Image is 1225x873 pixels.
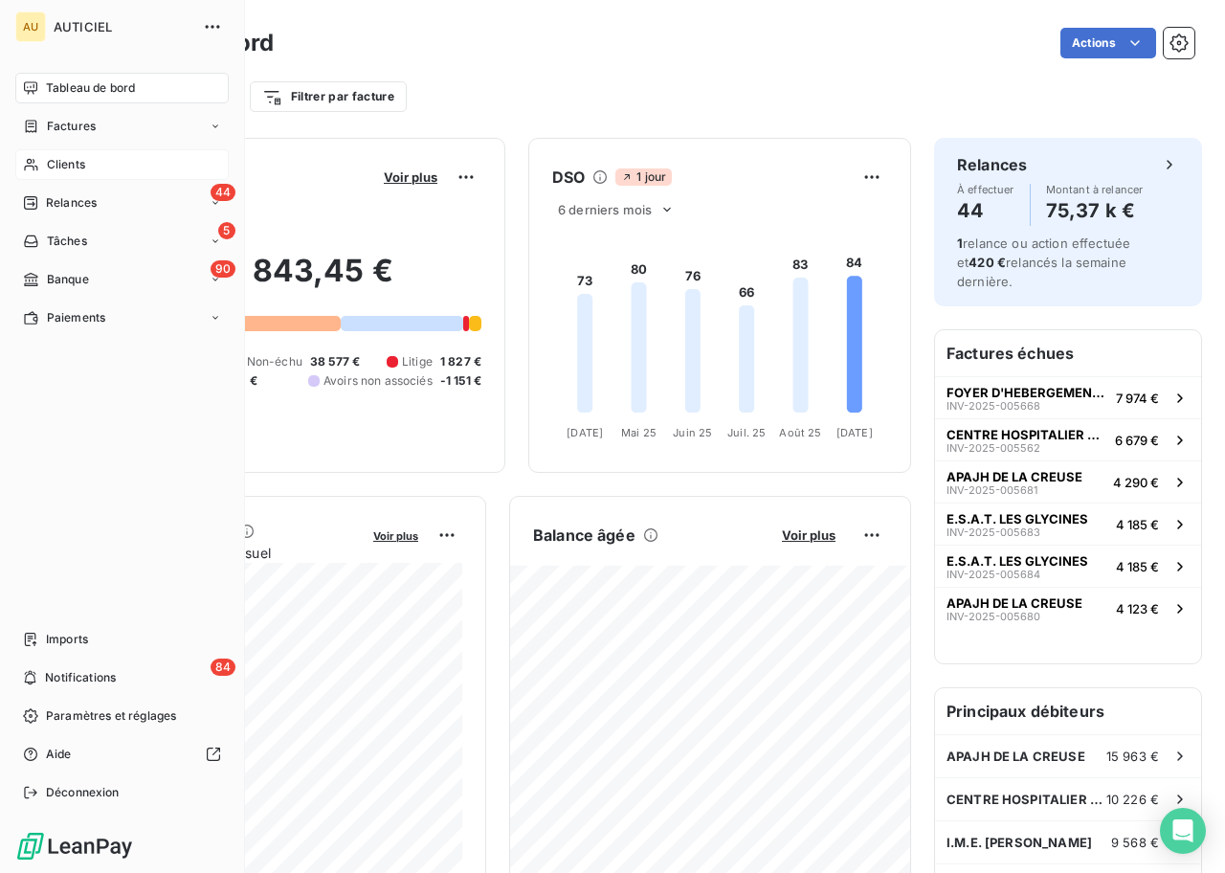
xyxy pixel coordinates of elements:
span: Paramètres et réglages [46,707,176,725]
span: APAJH DE LA CREUSE [947,595,1082,611]
button: E.S.A.T. LES GLYCINESINV-2025-0056844 185 € [935,545,1201,587]
span: Imports [46,631,88,648]
span: Avoirs non associés [323,372,433,390]
h4: 44 [957,195,1014,226]
span: 4 185 € [1116,517,1159,532]
span: Tableau de bord [46,79,135,97]
span: Non-échu [247,353,302,370]
span: relance ou action effectuée et relancés la semaine dernière. [957,235,1130,289]
span: 1 827 € [440,353,481,370]
h6: Factures échues [935,330,1201,376]
button: APAJH DE LA CREUSEINV-2025-0056814 290 € [935,460,1201,503]
button: APAJH DE LA CREUSEINV-2025-0056804 123 € [935,587,1201,629]
h6: DSO [552,166,585,189]
button: Actions [1060,28,1156,58]
button: E.S.A.T. LES GLYCINESINV-2025-0056834 185 € [935,503,1201,545]
tspan: Juin 25 [673,426,712,439]
span: 4 290 € [1113,475,1159,490]
img: Logo LeanPay [15,831,134,862]
div: Open Intercom Messenger [1160,808,1206,854]
span: INV-2025-005684 [947,569,1040,580]
tspan: Mai 25 [621,426,657,439]
span: 420 € [969,255,1006,270]
span: CENTRE HOSPITALIER DE [GEOGRAPHIC_DATA] [947,792,1106,807]
a: Aide [15,739,229,770]
span: 15 963 € [1106,749,1159,764]
button: CENTRE HOSPITALIER DE [GEOGRAPHIC_DATA]INV-2025-0055626 679 € [935,418,1201,460]
span: Factures [47,118,96,135]
h6: Relances [957,153,1027,176]
button: Voir plus [367,526,424,544]
span: Voir plus [782,527,835,543]
span: 10 226 € [1106,792,1159,807]
span: APAJH DE LA CREUSE [947,749,1085,764]
span: INV-2025-005680 [947,611,1040,622]
span: 1 [957,235,963,251]
button: Voir plus [776,526,841,544]
span: 38 577 € [310,353,360,370]
span: 90 [211,260,235,278]
button: FOYER D'HEBERGEMENT DEINV-2025-0056687 974 € [935,376,1201,418]
span: E.S.A.T. LES GLYCINES [947,511,1088,526]
span: E.S.A.T. LES GLYCINES [947,553,1088,569]
span: INV-2025-005681 [947,484,1037,496]
button: Voir plus [378,168,443,186]
span: Tâches [47,233,87,250]
span: INV-2025-005668 [947,400,1040,412]
span: Montant à relancer [1046,184,1144,195]
span: Relances [46,194,97,212]
span: 6 679 € [1115,433,1159,448]
tspan: [DATE] [567,426,603,439]
span: 9 568 € [1111,835,1159,850]
span: CENTRE HOSPITALIER DE [GEOGRAPHIC_DATA] [947,427,1107,442]
div: AU [15,11,46,42]
span: 84 [211,659,235,676]
span: APAJH DE LA CREUSE [947,469,1082,484]
span: INV-2025-005562 [947,442,1040,454]
span: Voir plus [384,169,437,185]
span: 7 974 € [1116,391,1159,406]
span: AUTICIEL [54,19,191,34]
h4: 75,37 k € [1046,195,1144,226]
button: Filtrer par facture [250,81,407,112]
tspan: [DATE] [836,426,873,439]
span: I.M.E. [PERSON_NAME] [947,835,1092,850]
span: À effectuer [957,184,1014,195]
span: Banque [47,271,89,288]
span: Déconnexion [46,784,120,801]
span: Aide [46,746,72,763]
span: 5 [218,222,235,239]
span: 4 185 € [1116,559,1159,574]
h6: Principaux débiteurs [935,688,1201,734]
span: Voir plus [373,529,418,543]
span: Clients [47,156,85,173]
h2: 114 843,45 € [108,252,481,309]
span: INV-2025-005683 [947,526,1040,538]
span: 4 123 € [1116,601,1159,616]
span: -1 151 € [440,372,481,390]
span: Notifications [45,669,116,686]
span: FOYER D'HEBERGEMENT DE [947,385,1108,400]
span: 1 jour [615,168,672,186]
h6: Balance âgée [533,524,635,547]
span: 6 derniers mois [558,202,652,217]
tspan: Juil. 25 [727,426,766,439]
span: Paiements [47,309,105,326]
span: 44 [211,184,235,201]
tspan: Août 25 [779,426,821,439]
span: Litige [402,353,433,370]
